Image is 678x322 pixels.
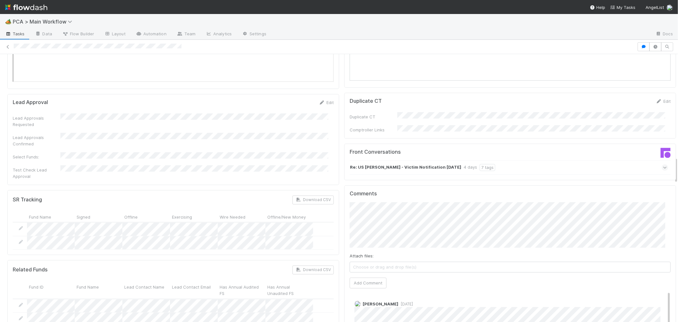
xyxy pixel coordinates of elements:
div: Fund ID [27,282,75,298]
button: Download CSV [292,265,334,274]
a: Flow Builder [57,29,99,39]
a: Edit [319,100,334,105]
div: Offline [122,212,170,222]
a: Automation [131,29,172,39]
h5: Duplicate CT [350,98,382,104]
div: Test Check Lead Approval [13,167,60,179]
div: Lead Contact Name [122,282,170,298]
img: avatar_cd4e5e5e-3003-49e5-bc76-fd776f359de9.png [354,301,361,307]
div: Lead Approvals Requested [13,115,60,128]
span: AngelList [646,5,664,10]
div: Signed [75,212,122,222]
div: Has Annual Unaudited FS [265,282,313,298]
div: Exercising [170,212,218,222]
h5: Lead Approval [13,99,48,106]
button: Add Comment [350,277,387,288]
div: Has Annual Audited FS [218,282,265,298]
span: Flow Builder [62,31,94,37]
h5: Related Funds [13,267,48,273]
a: Team [172,29,201,39]
span: Tasks [5,31,25,37]
div: Help [590,4,605,10]
span: PCA > Main Workflow [13,18,75,25]
h5: SR Tracking [13,197,42,203]
div: Lead Contact Email [170,282,218,298]
span: My Tasks [610,5,635,10]
div: 7 tags [480,164,495,171]
a: My Tasks [610,4,635,10]
h5: Front Conversations [350,149,505,155]
a: Layout [99,29,131,39]
div: Fund Name [75,282,122,298]
img: logo-inverted-e16ddd16eac7371096b0.svg [5,2,47,13]
span: [DATE] [398,302,413,306]
div: Select Funds: [13,154,60,160]
h5: Comments [350,191,671,197]
img: front-logo-b4b721b83371efbadf0a.svg [661,148,671,158]
img: avatar_0d9988fd-9a15-4cc7-ad96-88feab9e0fa9.png [667,4,673,11]
div: Fund Name [27,212,75,222]
strong: Re: US [PERSON_NAME] - Victim Notification [DATE] [350,164,461,171]
span: 🏕️ [5,19,11,24]
label: Attach files: [350,253,373,259]
div: Duplicate CT [350,114,397,120]
button: Download CSV [292,195,334,204]
div: Comptroller Links [350,127,397,133]
div: Lead Approvals Confirmed [13,134,60,147]
a: Edit [656,99,671,104]
div: Offline/New Money [265,212,313,222]
div: Wire Needed [218,212,265,222]
a: Analytics [201,29,237,39]
span: Choose or drag and drop file(s) [350,262,670,272]
div: 4 days [464,164,477,171]
a: Settings [237,29,271,39]
a: Docs [650,29,678,39]
a: Data [30,29,57,39]
span: [PERSON_NAME] [363,301,398,306]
